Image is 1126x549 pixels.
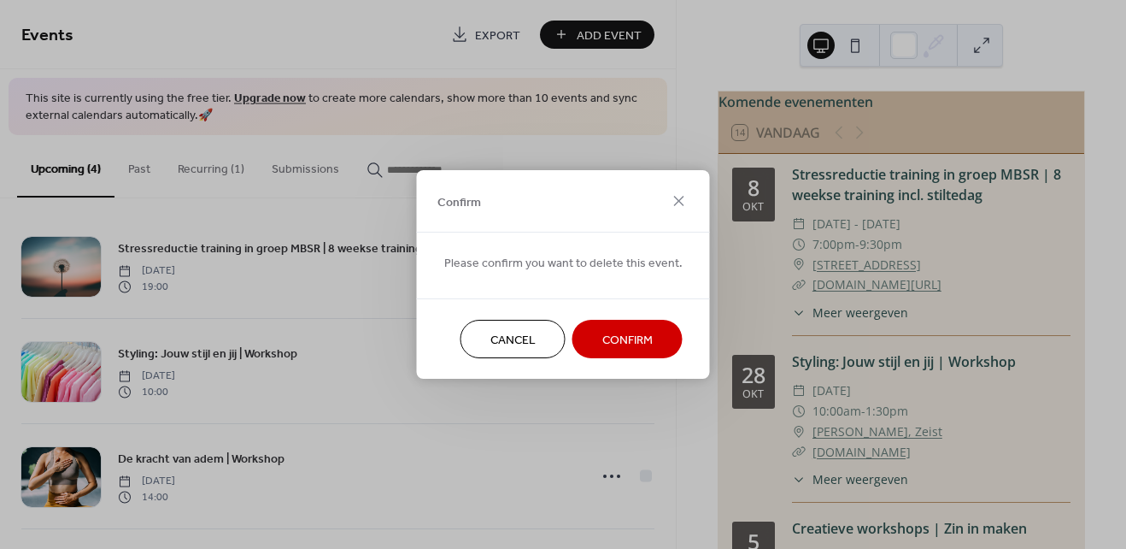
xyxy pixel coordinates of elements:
span: Cancel [490,332,536,350]
span: Confirm [602,332,653,350]
span: Please confirm you want to delete this event. [444,255,683,273]
button: Cancel [460,320,566,358]
span: Confirm [437,193,481,211]
button: Confirm [572,320,683,358]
